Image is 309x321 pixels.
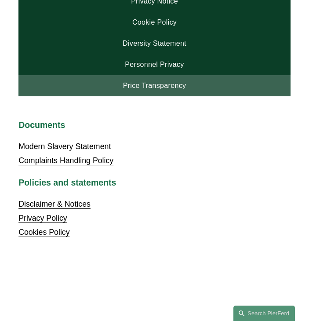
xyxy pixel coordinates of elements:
a: Cookies Policy [18,228,69,237]
a: Search this site [233,306,295,321]
a: Privacy Policy [18,214,67,223]
a: Disclaimer & Notices [18,200,91,208]
a: Price Transparency [18,75,291,96]
strong: Policies and statements [18,178,116,187]
strong: Documents [18,120,65,130]
a: Cookie Policy [18,12,291,33]
a: Personnel Privacy [18,54,291,75]
a: Diversity Statement [18,33,291,54]
a: Complaints Handling Policy [18,156,113,165]
a: Modern Slavery Statement [18,142,111,151]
